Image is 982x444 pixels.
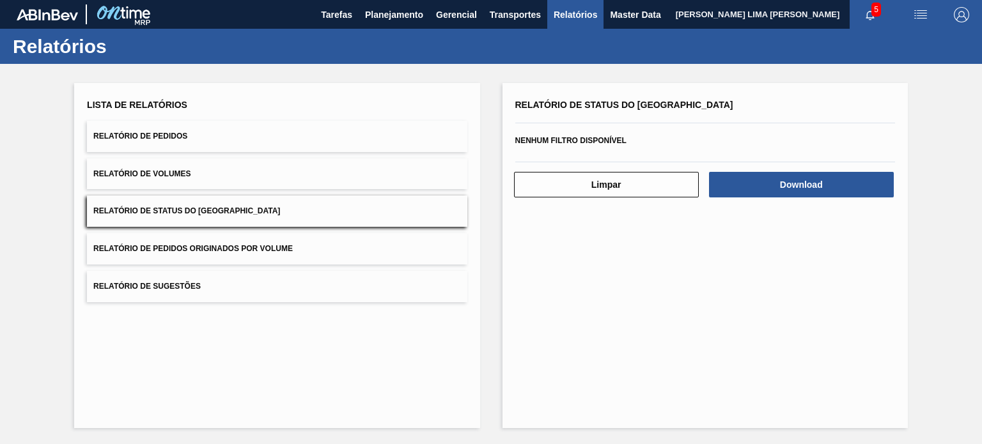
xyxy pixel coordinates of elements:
[515,136,627,145] span: Nenhum filtro disponível
[365,7,423,22] span: Planejamento
[954,7,969,22] img: Logout
[436,7,477,22] span: Gerencial
[87,121,467,152] button: Relatório de Pedidos
[93,244,293,253] span: Relatório de Pedidos Originados por Volume
[913,7,928,22] img: userActions
[709,172,894,197] button: Download
[93,206,280,215] span: Relatório de Status do [GEOGRAPHIC_DATA]
[87,158,467,190] button: Relatório de Volumes
[87,100,187,110] span: Lista de Relatórios
[850,6,891,24] button: Notificações
[93,132,187,141] span: Relatório de Pedidos
[554,7,597,22] span: Relatórios
[610,7,660,22] span: Master Data
[514,172,699,197] button: Limpar
[515,100,733,110] span: Relatório de Status do [GEOGRAPHIC_DATA]
[321,7,352,22] span: Tarefas
[87,195,467,227] button: Relatório de Status do [GEOGRAPHIC_DATA]
[93,282,201,291] span: Relatório de Sugestões
[87,233,467,264] button: Relatório de Pedidos Originados por Volume
[17,9,78,20] img: TNhmsLtSVTkK8tSr43FrP2fwEKptu5GPRR3wAAAABJRU5ErkJggg==
[871,3,881,17] span: 5
[490,7,541,22] span: Transportes
[93,169,191,178] span: Relatório de Volumes
[13,39,240,54] h1: Relatórios
[87,271,467,302] button: Relatório de Sugestões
